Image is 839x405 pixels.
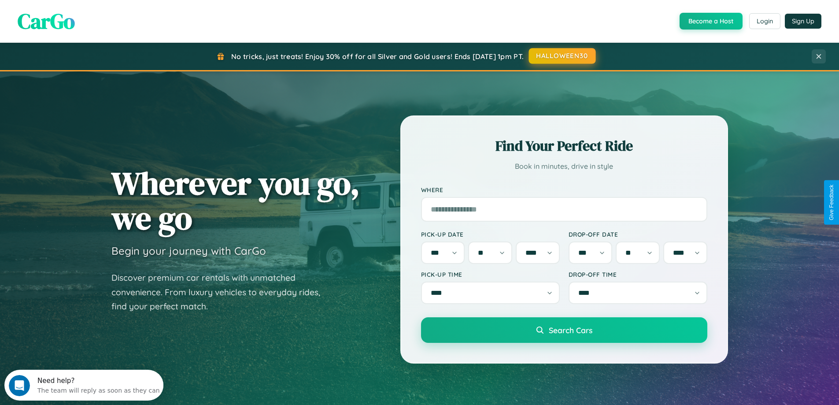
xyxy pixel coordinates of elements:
[33,15,155,24] div: The team will reply as soon as they can
[749,13,780,29] button: Login
[529,48,596,64] button: HALLOWEEN30
[111,166,360,235] h1: Wherever you go, we go
[33,7,155,15] div: Need help?
[421,271,560,278] label: Pick-up Time
[231,52,524,61] span: No tricks, just treats! Enjoy 30% off for all Silver and Gold users! Ends [DATE] 1pm PT.
[421,317,707,343] button: Search Cars
[421,136,707,156] h2: Find Your Perfect Ride
[680,13,743,30] button: Become a Host
[4,4,164,28] div: Open Intercom Messenger
[569,271,707,278] label: Drop-off Time
[111,271,332,314] p: Discover premium car rentals with unmatched convenience. From luxury vehicles to everyday rides, ...
[421,160,707,173] p: Book in minutes, drive in style
[828,185,835,220] div: Give Feedback
[785,14,821,29] button: Sign Up
[111,244,266,257] h3: Begin your journey with CarGo
[421,186,707,193] label: Where
[9,375,30,396] iframe: Intercom live chat
[4,370,163,401] iframe: Intercom live chat discovery launcher
[549,325,592,335] span: Search Cars
[421,230,560,238] label: Pick-up Date
[569,230,707,238] label: Drop-off Date
[18,7,75,36] span: CarGo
